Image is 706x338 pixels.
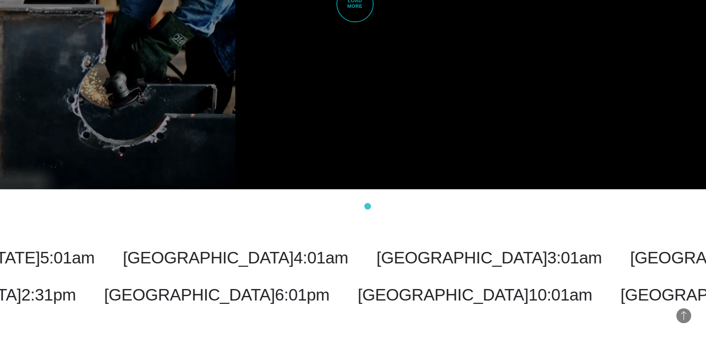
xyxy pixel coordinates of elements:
[21,285,76,304] span: 2:31pm
[377,248,602,267] a: [GEOGRAPHIC_DATA]3:01am
[123,248,348,267] a: [GEOGRAPHIC_DATA]4:01am
[358,285,592,304] a: [GEOGRAPHIC_DATA]10:01am
[104,285,329,304] a: [GEOGRAPHIC_DATA]6:01pm
[676,308,691,323] button: Back to Top
[275,285,329,304] span: 6:01pm
[294,248,348,267] span: 4:01am
[547,248,602,267] span: 3:01am
[528,285,592,304] span: 10:01am
[40,248,95,267] span: 5:01am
